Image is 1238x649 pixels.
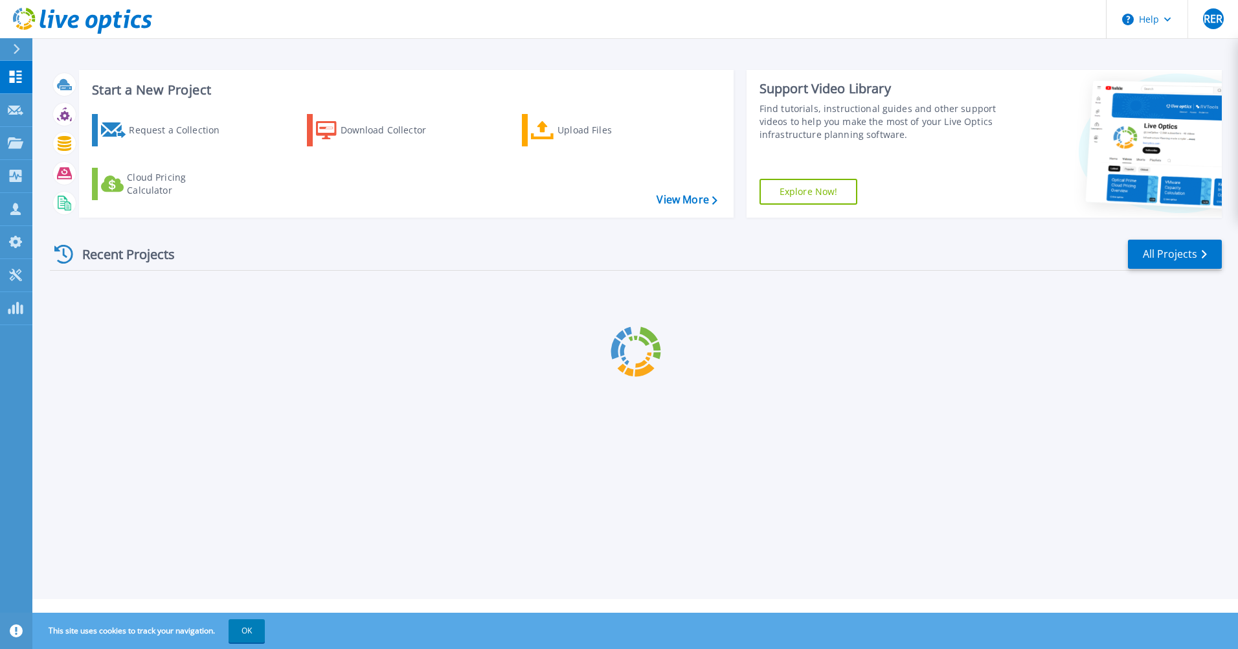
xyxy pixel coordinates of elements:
h3: Start a New Project [92,83,717,97]
span: RER [1204,14,1222,24]
a: Explore Now! [760,179,858,205]
div: Find tutorials, instructional guides and other support videos to help you make the most of your L... [760,102,1002,141]
div: Upload Files [557,117,661,143]
span: This site uses cookies to track your navigation. [36,619,265,643]
div: Support Video Library [760,80,1002,97]
a: All Projects [1128,240,1222,269]
button: OK [229,619,265,643]
div: Recent Projects [50,238,192,270]
a: Request a Collection [92,114,236,146]
a: View More [657,194,717,206]
a: Download Collector [307,114,451,146]
div: Download Collector [341,117,444,143]
a: Cloud Pricing Calculator [92,168,236,200]
a: Upload Files [522,114,666,146]
div: Cloud Pricing Calculator [127,171,231,197]
div: Request a Collection [129,117,232,143]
